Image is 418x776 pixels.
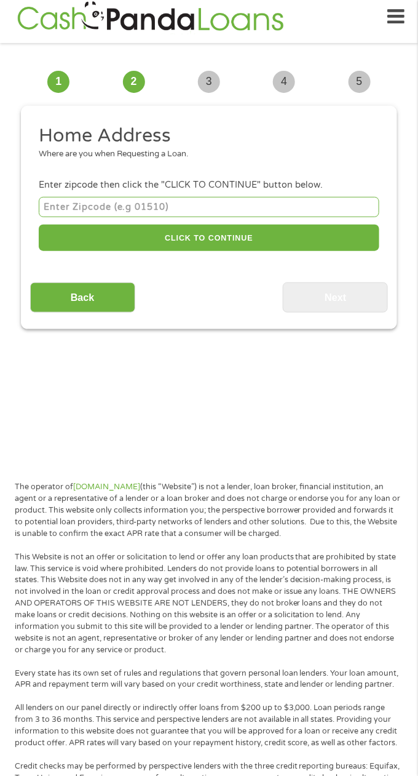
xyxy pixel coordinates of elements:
[15,703,403,750] p: All lenders on our panel directly or indirectly offer loans from $200 up to $3,000. Loan periods ...
[39,178,379,192] div: Enter zipcode then click the "CLICK TO CONTINUE" button below.
[123,71,145,93] span: 2
[30,282,135,313] input: Back
[349,71,371,93] span: 5
[283,282,388,313] input: Next
[15,668,403,692] p: Every state has its own set of rules and regulations that govern personal loan lenders. Your loan...
[198,71,220,93] span: 3
[47,71,69,93] span: 1
[73,482,140,492] a: [DOMAIN_NAME]
[39,148,371,161] div: Where are you when Requesting a Loan.
[15,552,403,657] p: This Website is not an offer or solicitation to lend or offer any loan products that are prohibit...
[39,225,379,251] button: CLICK TO CONTINUE
[15,482,403,540] p: The operator of (this “Website”) is not a lender, loan broker, financial institution, an agent or...
[39,124,371,148] h2: Home Address
[39,197,379,217] input: Enter Zipcode (e.g 01510)
[273,71,295,93] span: 4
